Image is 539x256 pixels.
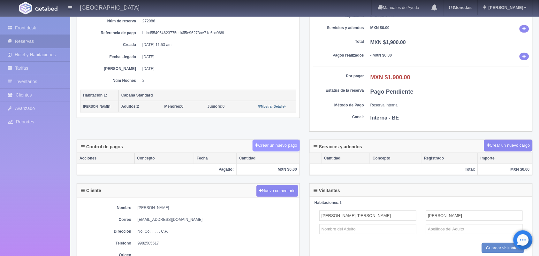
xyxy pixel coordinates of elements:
[319,224,416,234] input: Nombre del Adulto
[313,53,364,58] dt: Pagos realizados
[484,140,533,151] button: Crear un nuevo cargo
[370,89,414,95] b: Pago Pendiente
[319,211,416,221] input: Nombre del Adulto
[313,114,364,120] dt: Canal:
[142,78,292,83] dd: 2
[482,243,525,253] input: Guardar visitantes
[370,74,410,81] b: MXN $1,900.00
[315,200,340,205] strong: Habitaciones:
[85,54,136,60] dt: Fecha Llegada
[256,185,299,197] button: Nuevo comentario
[370,103,529,108] dd: Reserva Interna
[313,103,364,108] dt: Método de Pago
[138,241,296,246] dd: 9982585517
[258,104,286,109] a: Mostrar Detalle
[77,164,237,175] th: Pagado:
[85,19,136,24] dt: Núm de reserva
[121,104,139,109] span: 2
[81,144,123,149] h4: Control de pagos
[253,140,300,151] button: Crear un nuevo pago
[478,153,532,164] th: Importe
[313,88,364,93] dt: Estatus de la reserva
[35,6,57,11] img: Getabed
[314,144,362,149] h4: Servicios y adendos
[208,104,225,109] span: 0
[370,153,421,164] th: Concepto
[142,19,292,24] dd: 272986
[237,153,300,164] th: Cantidad
[194,153,237,164] th: Fecha
[81,188,101,193] h4: Cliente
[142,66,292,72] dd: [DATE]
[80,217,131,222] dt: Correo
[313,39,364,44] dt: Total
[370,115,399,120] b: Interna - BE
[142,42,292,48] dd: [DATE] 11:53 am
[426,211,523,221] input: Apellidos del Adulto
[80,229,131,234] dt: Dirección
[487,5,523,10] span: [PERSON_NAME]
[313,74,364,79] dt: Por pagar
[138,217,296,222] dd: [EMAIL_ADDRESS][DOMAIN_NAME]
[80,241,131,246] dt: Teléfono
[164,104,181,109] strong: Menores:
[80,3,140,11] h4: [GEOGRAPHIC_DATA]
[83,93,107,97] b: Habitación 1:
[142,54,292,60] dd: [DATE]
[138,229,296,234] dd: No, Col. , , , , C.P.
[134,153,194,164] th: Concepto
[142,30,292,36] dd: bdbd554964623775ed4ff5e96273ae71a6bc968f
[370,53,392,58] b: - MXN $0.00
[121,104,137,109] strong: Adultos:
[119,90,296,101] th: Cabaña Standard
[310,164,478,175] th: Total:
[164,104,184,109] span: 0
[258,105,286,108] small: Mostrar Detalle
[85,78,136,83] dt: Núm Noches
[85,42,136,48] dt: Creada
[83,105,110,108] small: [PERSON_NAME]
[426,224,523,234] input: Apellidos del Adulto
[19,2,32,14] img: Getabed
[370,26,390,30] b: MXN $0.00
[237,164,300,175] th: MXN $0.00
[322,153,370,164] th: Cantidad
[85,66,136,72] dt: [PERSON_NAME]
[208,104,223,109] strong: Juniors:
[85,30,136,36] dt: Referencia de pago
[80,205,131,211] dt: Nombre
[315,200,528,206] div: 1
[313,25,364,31] dt: Servicios y adendos
[314,188,340,193] h4: Visitantes
[138,205,296,211] dd: [PERSON_NAME]
[77,153,134,164] th: Acciones
[449,5,472,10] b: Monedas
[370,40,406,45] b: MXN $1,900.00
[421,153,478,164] th: Registrado
[478,164,532,175] th: MXN $0.00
